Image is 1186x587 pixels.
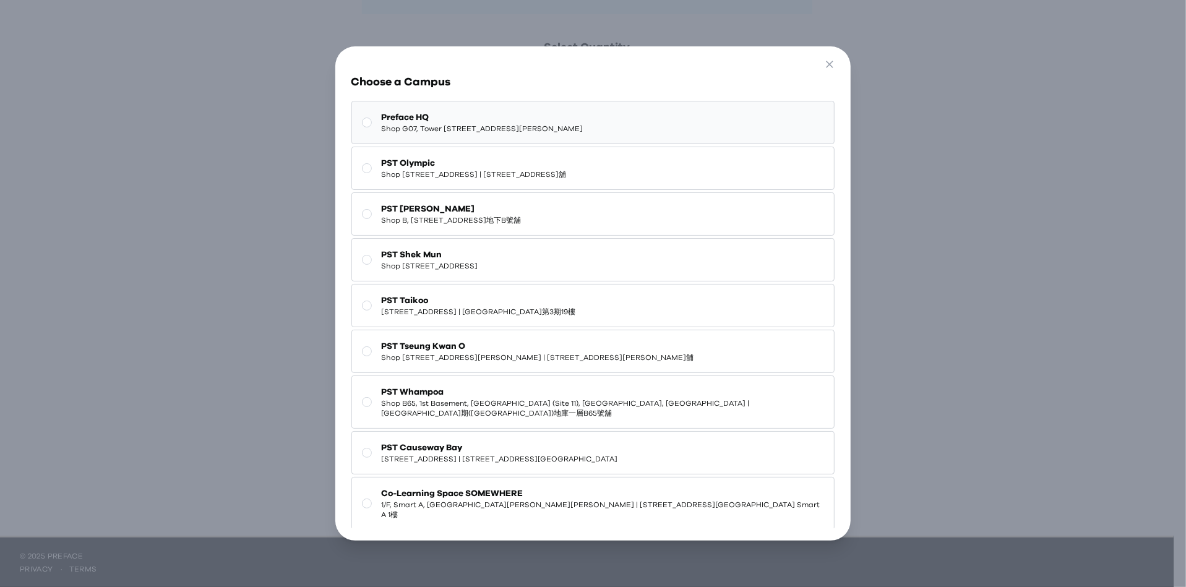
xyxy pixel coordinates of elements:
[351,431,835,474] button: PST Causeway Bay[STREET_ADDRESS] | [STREET_ADDRESS][GEOGRAPHIC_DATA]
[382,215,522,225] span: Shop B, [STREET_ADDRESS]地下B號舖
[382,500,825,520] span: 1/F, Smart A, [GEOGRAPHIC_DATA][PERSON_NAME][PERSON_NAME] | [STREET_ADDRESS][GEOGRAPHIC_DATA] Sma...
[382,261,478,271] span: Shop [STREET_ADDRESS]
[351,238,835,281] button: PST Shek MunShop [STREET_ADDRESS]
[351,192,835,236] button: PST [PERSON_NAME]Shop B, [STREET_ADDRESS]地下B號舖
[351,101,835,144] button: Preface HQShop G07, Tower [STREET_ADDRESS][PERSON_NAME]
[382,386,825,398] span: PST Whampoa
[382,124,583,134] span: Shop G07, Tower [STREET_ADDRESS][PERSON_NAME]
[382,294,576,307] span: PST Taikoo
[382,353,694,362] span: Shop [STREET_ADDRESS][PERSON_NAME] | [STREET_ADDRESS][PERSON_NAME]舖
[382,307,576,317] span: [STREET_ADDRESS] | [GEOGRAPHIC_DATA]第3期19樓
[382,442,618,454] span: PST Causeway Bay
[351,477,835,530] button: Co-Learning Space SOMEWHERE1/F, Smart A, [GEOGRAPHIC_DATA][PERSON_NAME][PERSON_NAME] | [STREET_AD...
[382,454,618,464] span: [STREET_ADDRESS] | [STREET_ADDRESS][GEOGRAPHIC_DATA]
[382,398,825,418] span: Shop B65, 1st Basement, [GEOGRAPHIC_DATA] (Site 11), [GEOGRAPHIC_DATA], [GEOGRAPHIC_DATA] | [GEOG...
[382,487,825,500] span: Co-Learning Space SOMEWHERE
[382,169,567,179] span: Shop [STREET_ADDRESS] | [STREET_ADDRESS]舖
[351,284,835,327] button: PST Taikoo[STREET_ADDRESS] | [GEOGRAPHIC_DATA]第3期19樓
[351,147,835,190] button: PST OlympicShop [STREET_ADDRESS] | [STREET_ADDRESS]舖
[382,157,567,169] span: PST Olympic
[351,375,835,429] button: PST WhampoaShop B65, 1st Basement, [GEOGRAPHIC_DATA] (Site 11), [GEOGRAPHIC_DATA], [GEOGRAPHIC_DA...
[382,340,694,353] span: PST Tseung Kwan O
[382,203,522,215] span: PST [PERSON_NAME]
[351,74,835,91] h3: Choose a Campus
[382,111,583,124] span: Preface HQ
[382,249,478,261] span: PST Shek Mun
[351,330,835,373] button: PST Tseung Kwan OShop [STREET_ADDRESS][PERSON_NAME] | [STREET_ADDRESS][PERSON_NAME]舖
